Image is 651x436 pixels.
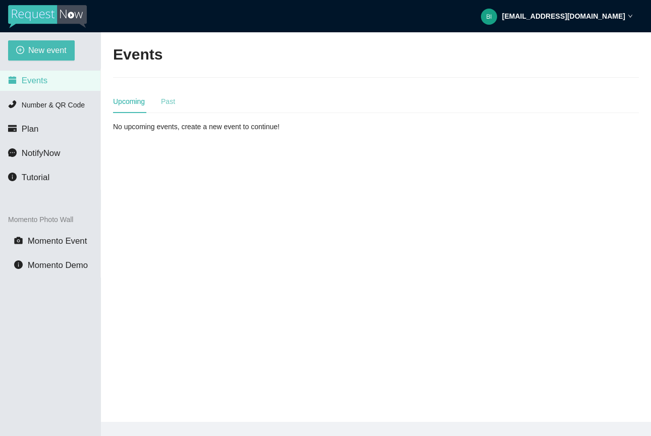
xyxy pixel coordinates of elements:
[28,44,67,57] span: New event
[8,148,17,157] span: message
[16,46,24,56] span: plus-circle
[22,148,60,158] span: NotifyNow
[22,76,47,85] span: Events
[8,40,75,61] button: plus-circleNew event
[161,96,175,107] div: Past
[22,101,85,109] span: Number & QR Code
[28,260,88,270] span: Momento Demo
[8,124,17,133] span: credit-card
[8,173,17,181] span: info-circle
[14,236,23,245] span: camera
[8,5,87,28] img: RequestNow
[8,76,17,84] span: calendar
[14,260,23,269] span: info-circle
[628,14,633,19] span: down
[113,121,283,132] div: No upcoming events, create a new event to continue!
[481,9,497,25] img: b573f13d72a41b61daee4edec3c6a9f1
[28,236,87,246] span: Momento Event
[22,173,49,182] span: Tutorial
[22,124,39,134] span: Plan
[8,100,17,108] span: phone
[502,12,625,20] strong: [EMAIL_ADDRESS][DOMAIN_NAME]
[113,96,145,107] div: Upcoming
[113,44,162,65] h2: Events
